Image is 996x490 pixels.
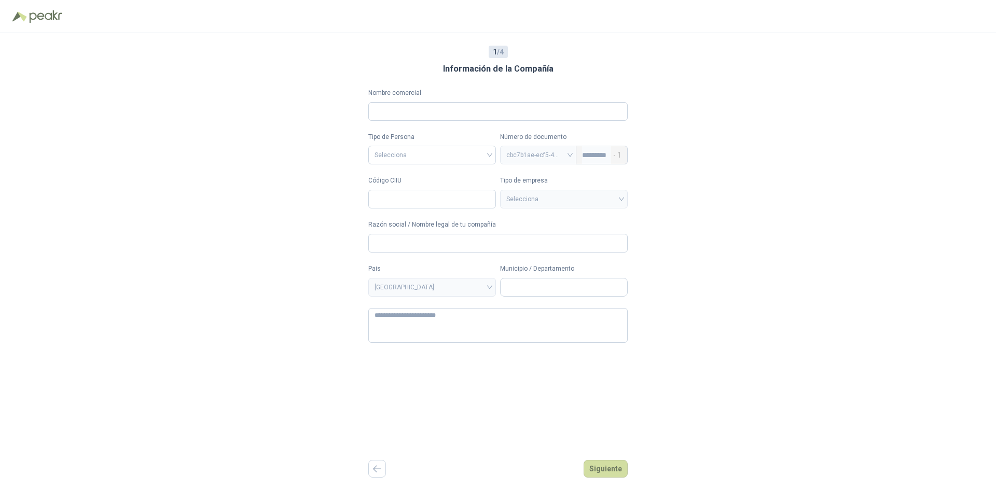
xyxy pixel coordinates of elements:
img: Logo [12,11,27,22]
h3: Información de la Compañía [443,62,554,76]
label: Tipo de empresa [500,176,628,186]
b: 1 [493,48,497,56]
img: Peakr [29,10,62,23]
span: / 4 [493,46,504,58]
label: Nombre comercial [368,88,628,98]
label: Tipo de Persona [368,132,496,142]
span: cbc7b1ae-ecf5-4a98-941b-b12800816971 [506,147,570,163]
label: Razón social / Nombre legal de tu compañía [368,220,628,230]
span: COLOMBIA [375,279,490,295]
label: Municipio / Departamento [500,264,628,274]
label: Pais [368,264,496,274]
p: Número de documento [500,132,628,142]
span: - 1 [613,146,621,164]
button: Siguiente [584,460,628,478]
label: Código CIIU [368,176,496,186]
